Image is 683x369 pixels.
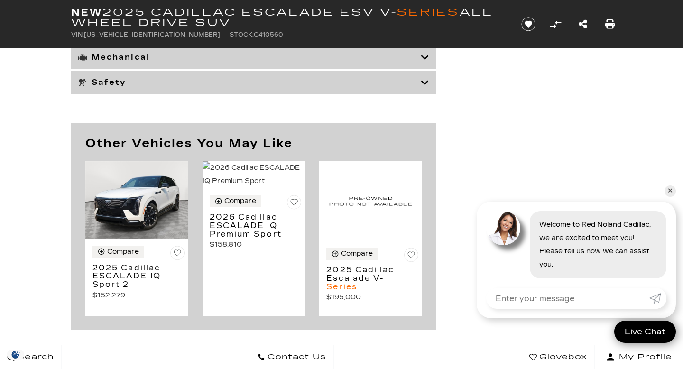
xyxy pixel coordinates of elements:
h1: 2025 Cadillac Escalade ESV V- All Wheel Drive SUV [71,7,505,28]
button: Compare [210,195,261,207]
section: Click to Open Cookie Consent Modal [5,350,27,360]
span: C410560 [254,31,283,38]
h3: 2026 Cadillac ESCALADE IQ Premium Sport [210,213,283,238]
img: Agent profile photo [486,211,520,245]
h3: 2025 Cadillac ESCALADE IQ Sport 2 [92,264,166,289]
a: 2025 Cadillac ESCALADE IQ Sport 2 $152,279 [92,264,185,302]
p: $195,000 [326,291,418,304]
xt-mark: Series [326,282,357,291]
span: [US_VEHICLE_IDENTIFICATION_NUMBER] [84,31,220,38]
span: Live Chat [620,326,670,337]
button: Open user profile menu [595,345,683,369]
a: Share this New 2025 Cadillac Escalade ESV V-Series All Wheel Drive SUV [579,18,587,31]
p: $152,279 [92,289,185,302]
a: Live Chat [614,321,676,343]
h3: 2025 Cadillac Escalade V- [326,266,400,291]
button: Compare [326,248,378,260]
p: $158,810 [210,238,302,251]
a: Contact Us [250,345,334,369]
strong: New [71,7,102,18]
xt-mark: Series [397,7,459,18]
img: Opt-Out Icon [5,350,27,360]
button: Compare [92,246,144,258]
div: Compare [341,249,373,258]
h3: Mechanical [78,53,421,62]
span: Search [15,351,54,364]
a: Print this New 2025 Cadillac Escalade ESV V-Series All Wheel Drive SUV [605,18,615,31]
a: Glovebox [522,345,595,369]
h3: Safety [78,78,421,87]
div: Compare [224,197,256,205]
div: Welcome to Red Noland Cadillac, we are excited to meet you! Please tell us how we can assist you. [530,211,666,278]
img: 2026 Cadillac ESCALADE IQ Premium Sport [203,161,305,188]
button: Compare vehicle [548,17,563,31]
a: 2026 Cadillac ESCALADE IQ Premium Sport $158,810 [210,213,302,251]
span: Glovebox [537,351,587,364]
button: Save vehicle [518,17,539,32]
a: 2025 Cadillac Escalade V-Series $195,000 [326,266,418,304]
span: VIN: [71,31,84,38]
span: Stock: [230,31,254,38]
input: Enter your message [486,288,649,309]
img: 2025 Cadillac Escalade V-Series [319,161,422,240]
img: 2025 Cadillac ESCALADE IQ Sport 2 [85,161,188,239]
div: Compare [107,248,139,256]
span: My Profile [615,351,672,364]
h2: Other Vehicles You May Like [85,137,422,149]
span: Contact Us [265,351,326,364]
a: Submit [649,288,666,309]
